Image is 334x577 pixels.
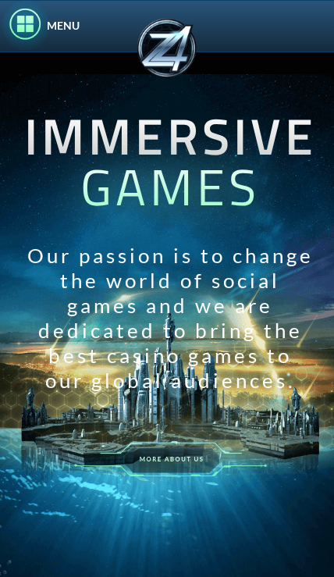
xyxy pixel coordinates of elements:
[10,161,330,212] h1: GAMES
[26,243,314,393] p: Our passion is to change the world of social games and we are dedicated to bring the best casino ...
[10,110,330,161] h1: IMMERSIVE
[47,19,80,32] span: MENU
[132,13,202,84] img: palace
[59,424,282,498] img: palace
